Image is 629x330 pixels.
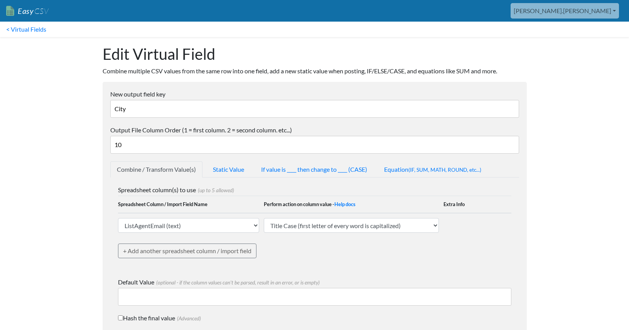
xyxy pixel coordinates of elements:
th: Spreadsheet Column / Import Field Name [118,196,264,213]
a: Static Value [206,161,251,178]
a: EasyCSV [6,3,49,19]
input: Hash the final value(Advanced) [118,315,123,320]
span: (IF, SUM, MATH, ROUND, etc...) [408,167,481,173]
a: Combine / Transform Value(s) [110,161,202,178]
a: If value is ____ then change to ____ (CASE) [255,161,374,178]
label: New output field key [110,90,519,99]
a: + Add another spreadsheet column / import field [118,244,256,258]
label: Hash the final value [118,313,511,323]
a: [PERSON_NAME].[PERSON_NAME] [511,3,619,19]
span: CSV [34,6,49,16]
col_title: Extra Info [444,201,465,207]
label: Output File Column Order (1 = first column. 2 = second column. etc...) [110,125,519,135]
span: (Advanced) [175,315,201,322]
label: Spreadsheet column(s) to use [118,185,511,195]
th: Perform action on column value - [264,196,444,213]
span: (optional - if the column values can't be parsed, result in an error, or is empty) [154,279,320,286]
label: Default Value [118,278,511,287]
a: Equation [378,161,488,178]
span: (up to 5 allowed) [196,187,234,193]
h1: Edit Virtual Field [103,45,527,63]
a: Help docs [334,201,356,207]
p: Combine multiple CSV values from the same row into one field, add a new static value when posting... [103,66,527,76]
